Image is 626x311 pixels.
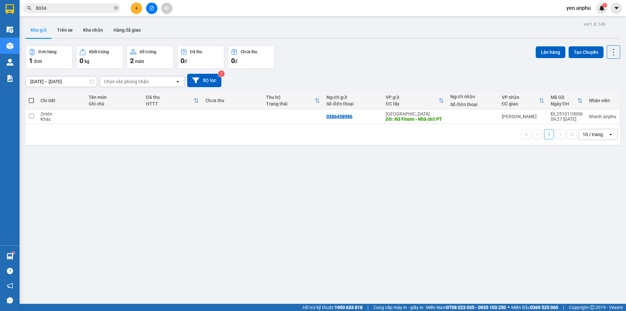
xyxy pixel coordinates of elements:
[184,59,187,64] span: đ
[146,101,194,106] div: HTTT
[590,305,594,310] span: copyright
[190,50,202,54] div: Đã thu
[561,4,596,12] span: yen.anphu
[114,5,118,11] span: close-circle
[7,42,13,49] img: warehouse-icon
[7,268,13,274] span: question-circle
[241,50,257,54] div: Chưa thu
[25,45,73,69] button: Đơn hàng1đơn
[326,95,379,100] div: Người gửi
[335,305,363,310] strong: 1900 633 818
[502,101,539,106] div: ĐC giao
[7,59,13,66] img: warehouse-icon
[164,6,169,10] span: aim
[386,95,438,100] div: VP gửi
[450,94,495,99] div: Người nhận
[177,45,224,69] button: Đã thu0đ
[426,304,506,311] span: Miền Nam
[181,57,184,65] span: 0
[235,59,237,64] span: đ
[536,46,565,58] button: Lên hàng
[386,111,443,117] div: [GEOGRAPHIC_DATA]
[266,101,315,106] div: Trạng thái
[367,304,368,311] span: |
[52,22,78,38] button: Trên xe
[326,101,379,106] div: Số điện thoại
[27,6,32,10] span: search
[266,95,315,100] div: Thu hộ
[551,95,577,100] div: Mã GD
[563,304,564,311] span: |
[187,74,221,87] button: Bộ lọc
[511,304,558,311] span: Miền Bắc
[114,6,118,10] span: close-circle
[78,22,108,38] button: Kho nhận
[7,297,13,303] span: message
[29,57,33,65] span: 1
[584,21,605,28] div: ver 1.8.146
[134,6,139,10] span: plus
[127,45,174,69] button: Số lượng2món
[76,45,123,69] button: Khối lượng0kg
[7,283,13,289] span: notification
[551,101,577,106] div: Ngày ĐH
[450,102,495,107] div: Số điện thoại
[140,50,156,54] div: Số lượng
[608,132,613,137] svg: open
[7,253,13,260] img: warehouse-icon
[614,5,619,11] span: caret-down
[7,26,13,33] img: warehouse-icon
[303,304,363,311] span: Hỗ trợ kỹ thuật:
[34,59,42,64] span: đơn
[502,95,539,100] div: VP nhận
[569,46,604,58] button: Tạo Chuyến
[599,5,605,11] img: icon-new-feature
[502,114,544,119] div: [PERSON_NAME]
[12,252,14,254] sup: 1
[589,98,616,103] div: Nhân viên
[583,131,603,138] div: 10 / trang
[146,95,194,100] div: Đã thu
[373,304,424,311] span: Cung cấp máy in - giấy in:
[89,50,109,54] div: Khối lượng
[40,117,82,122] div: Khác
[89,101,140,106] div: Ghi chú
[6,4,14,14] img: logo-vxr
[7,75,13,82] img: solution-icon
[161,3,172,14] button: aim
[130,57,134,65] span: 2
[131,3,142,14] button: plus
[205,98,260,103] div: Chưa thu
[218,70,225,77] sup: 2
[25,22,52,38] button: Kho gửi
[135,59,144,64] span: món
[84,59,89,64] span: kg
[326,114,352,119] div: 0386458986
[551,117,583,122] div: 09:27 [DATE]
[603,3,607,8] sup: 1
[382,92,447,109] th: Toggle SortBy
[104,78,149,85] div: Chọn văn phòng nhận
[26,76,97,87] input: Select a date range.
[40,111,82,117] div: 2 món
[175,79,180,84] svg: open
[611,3,622,14] button: caret-down
[263,92,323,109] th: Toggle SortBy
[544,130,554,139] button: 1
[36,5,113,12] input: Tìm tên, số ĐT hoặc mã đơn
[604,3,606,8] span: 1
[228,45,275,69] button: Chưa thu0đ
[386,101,438,106] div: ĐC lấy
[149,6,154,10] span: file-add
[108,22,146,38] button: Hàng đã giao
[231,57,235,65] span: 0
[146,3,157,14] button: file-add
[446,305,506,310] strong: 0708 023 035 - 0935 103 250
[530,305,558,310] strong: 0369 525 060
[551,111,583,117] div: ĐL2510110006
[499,92,547,109] th: Toggle SortBy
[80,57,83,65] span: 0
[40,98,82,103] div: Chi tiết
[143,92,202,109] th: Toggle SortBy
[386,117,443,122] div: DĐ: N3 Finom - Nhà chờ PT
